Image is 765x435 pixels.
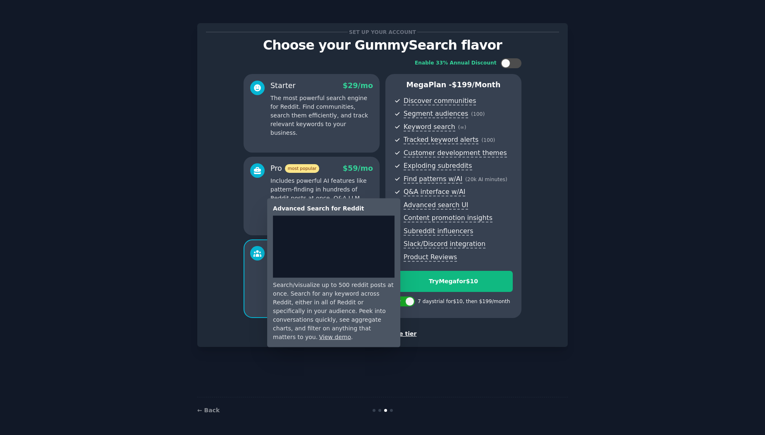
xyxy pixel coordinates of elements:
[273,204,394,213] div: Advanced Search for Reddit
[404,240,485,249] span: Slack/Discord integration
[343,164,373,172] span: $ 59 /mo
[404,188,465,196] span: Q&A interface w/AI
[404,149,507,158] span: Customer development themes
[404,227,473,236] span: Subreddit influencers
[418,298,510,306] div: 7 days trial for $10 , then $ 199 /month
[452,81,501,89] span: $ 199 /month
[394,271,513,292] button: TryMegafor$10
[270,81,296,91] div: Starter
[404,253,457,262] span: Product Reviews
[404,136,478,144] span: Tracked keyword alerts
[343,81,373,90] span: $ 29 /mo
[270,163,319,174] div: Pro
[471,111,485,117] span: ( 100 )
[394,277,512,286] div: Try Mega for $10
[404,162,472,170] span: Exploding subreddits
[415,60,497,67] div: Enable 33% Annual Discount
[273,281,394,342] div: Search/visualize up to 500 reddit posts at once. Search for any keyword across Reddit, either in ...
[404,110,468,118] span: Segment audiences
[270,94,373,137] p: The most powerful search engine for Reddit. Find communities, search them efficiently, and track ...
[270,177,373,220] p: Includes powerful AI features like pattern-finding in hundreds of Reddit posts at once, Q&A LLM w...
[404,175,462,184] span: Find patterns w/AI
[404,201,468,210] span: Advanced search UI
[206,38,559,53] p: Choose your GummySearch flavor
[319,334,351,340] a: View demo
[404,97,476,105] span: Discover communities
[465,177,507,182] span: ( 20k AI minutes )
[404,123,455,131] span: Keyword search
[394,80,513,90] p: Mega Plan -
[348,28,418,36] span: Set up your account
[197,407,220,413] a: ← Back
[481,137,495,143] span: ( 100 )
[285,164,320,173] span: most popular
[458,124,466,130] span: ( ∞ )
[206,330,559,338] div: Continue on free tier
[273,216,394,278] iframe: YouTube video player
[404,214,492,222] span: Content promotion insights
